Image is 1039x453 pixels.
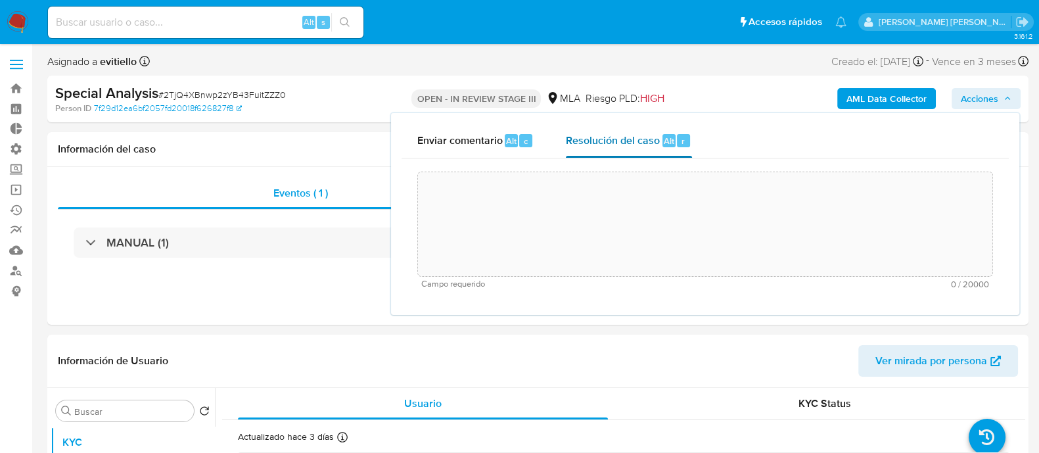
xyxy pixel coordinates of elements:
span: Accesos rápidos [749,15,822,29]
span: Vence en 3 meses [932,55,1016,69]
h3: MANUAL (1) [106,235,169,250]
span: Campo requerido [421,279,705,289]
a: Salir [1015,15,1029,29]
button: search-icon [331,13,358,32]
span: Máximo 20000 caracteres [705,280,989,289]
button: Ver mirada por persona [858,345,1018,377]
span: Alt [664,135,674,147]
span: KYC Status [798,396,851,411]
b: Special Analysis [55,82,158,103]
p: emmanuel.vitiello@mercadolibre.com [879,16,1011,28]
h1: Información del caso [58,143,1018,156]
button: AML Data Collector [837,88,936,109]
input: Buscar [74,406,189,417]
span: s [321,16,325,28]
p: Actualizado hace 3 días [238,431,334,443]
button: Buscar [61,406,72,416]
a: 7f29d12ea6bf2057fd20018f626827f8 [94,103,242,114]
p: OPEN - IN REVIEW STAGE III [411,89,541,108]
span: Acciones [961,88,998,109]
span: Resolución del caso [566,133,660,148]
span: # 2TjQ4XBnwp2zYB43FuitZZZ0 [158,88,286,101]
b: AML Data Collector [846,88,927,109]
button: Volver al orden por defecto [199,406,210,420]
h1: Información de Usuario [58,354,168,368]
span: Ver mirada por persona [875,345,987,377]
a: Notificaciones [835,16,846,28]
div: Creado el: [DATE] [831,53,923,70]
span: Eventos ( 1 ) [273,185,328,201]
span: c [524,135,528,147]
b: evitiello [97,54,137,69]
div: MLA [546,91,580,106]
b: Person ID [55,103,91,114]
span: Alt [506,135,517,147]
span: HIGH [639,91,664,106]
span: Alt [304,16,314,28]
span: - [926,53,929,70]
span: Asignado a [47,55,137,69]
span: Usuario [404,396,442,411]
div: MANUAL (1) [74,227,1002,258]
span: r [681,135,685,147]
span: Enviar comentario [417,133,503,148]
span: Riesgo PLD: [585,91,664,106]
input: Buscar usuario o caso... [48,14,363,31]
button: Acciones [952,88,1021,109]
